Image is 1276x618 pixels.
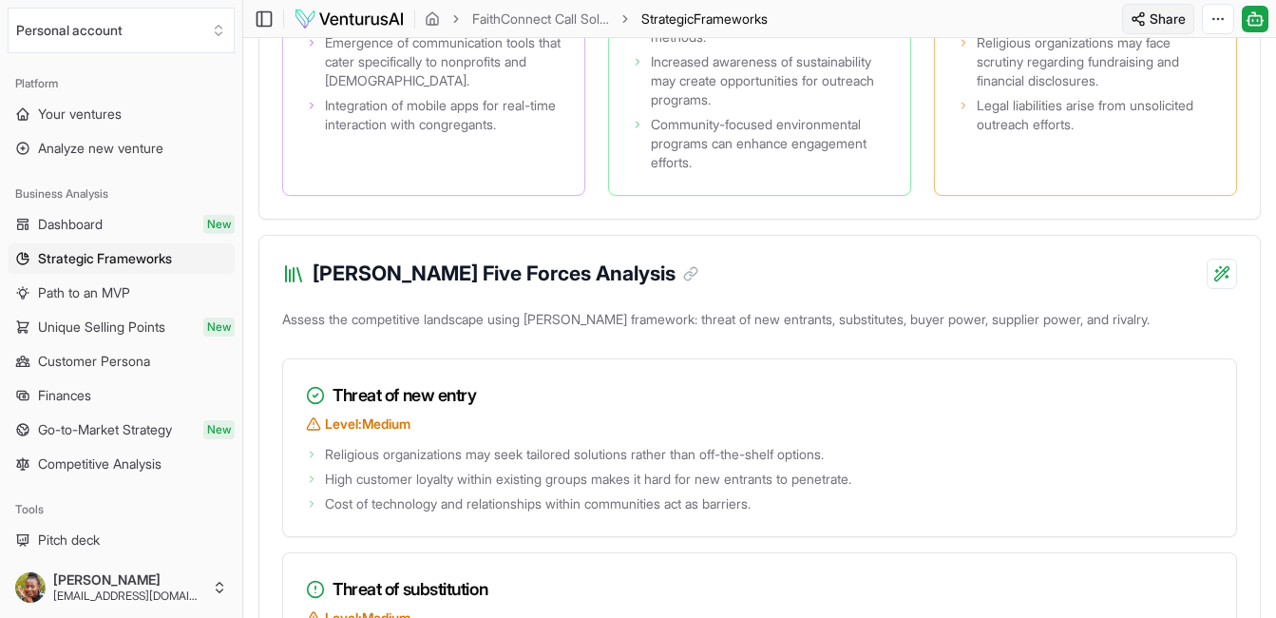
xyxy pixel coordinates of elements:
span: Legal liabilities arise from unsolicited outreach efforts. [977,96,1213,134]
div: Platform [8,68,235,99]
span: Integration of mobile apps for real-time interaction with congregants. [325,96,562,134]
button: [PERSON_NAME][EMAIL_ADDRESS][DOMAIN_NAME] [8,565,235,610]
a: Go-to-Market StrategyNew [8,415,235,445]
span: Religious organizations may face scrutiny regarding fundraising and financial disclosures. [977,33,1213,90]
span: Strategic Frameworks [38,249,172,268]
span: Unique Selling Points [38,318,165,337]
h3: Threat of substitution [306,576,1213,603]
a: Analyze new venture [8,133,235,164]
a: Strategic Frameworks [8,243,235,274]
span: Increased awareness of sustainability may create opportunities for outreach programs. [651,52,887,109]
span: Emergence of communication tools that cater specifically to nonprofits and [DEMOGRAPHIC_DATA]. [325,33,562,90]
span: Finances [38,386,91,405]
h3: Threat of new entry [306,382,1213,409]
span: Community-focused environmental programs can enhance engagement efforts. [651,115,887,172]
a: Competitive Analysis [8,449,235,479]
span: Path to an MVP [38,283,130,302]
button: Share [1122,4,1194,34]
span: [EMAIL_ADDRESS][DOMAIN_NAME] [53,589,204,604]
span: New [203,215,235,234]
span: Frameworks [694,10,768,27]
span: Dashboard [38,215,103,234]
span: New [203,318,235,337]
span: Go-to-Market Strategy [38,420,172,439]
span: Cost of technology and relationships within communities act as barriers. [325,494,751,513]
a: Unique Selling PointsNew [8,312,235,342]
p: Assess the competitive landscape using [PERSON_NAME] framework: threat of new entrants, substitut... [282,306,1237,340]
span: Share [1150,10,1186,29]
img: ACg8ocJjg0z84NYEI2yDrjYMmV9EBXW05-Ir9ZFa5xAOnXid46qChbFV=s96-c [15,572,46,603]
a: Customer Persona [8,346,235,377]
div: Business Analysis [8,179,235,209]
span: Competitive Analysis [38,454,162,473]
a: Path to an MVP [8,278,235,308]
span: High customer loyalty within existing groups makes it hard for new entrants to penetrate. [325,470,851,489]
a: Pitch deck [8,525,235,555]
img: logo [294,8,405,30]
nav: breadcrumb [425,10,768,29]
a: Your ventures [8,99,235,129]
h3: [PERSON_NAME] Five Forces Analysis [313,259,698,289]
span: New [203,420,235,439]
a: DashboardNew [8,209,235,240]
a: Finances [8,380,235,411]
span: [PERSON_NAME] [53,571,204,589]
span: Pitch deck [38,531,100,550]
span: Customer Persona [38,352,150,371]
span: Analyze new venture [38,139,163,158]
div: Tools [8,494,235,525]
span: Religious organizations may seek tailored solutions rather than off-the-shelf options. [325,445,824,464]
span: Your ventures [38,105,122,124]
span: StrategicFrameworks [641,10,768,29]
span: Level: Medium [325,415,410,434]
button: Select an organization [8,8,235,53]
a: FaithConnect Call Solutions [472,10,609,29]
